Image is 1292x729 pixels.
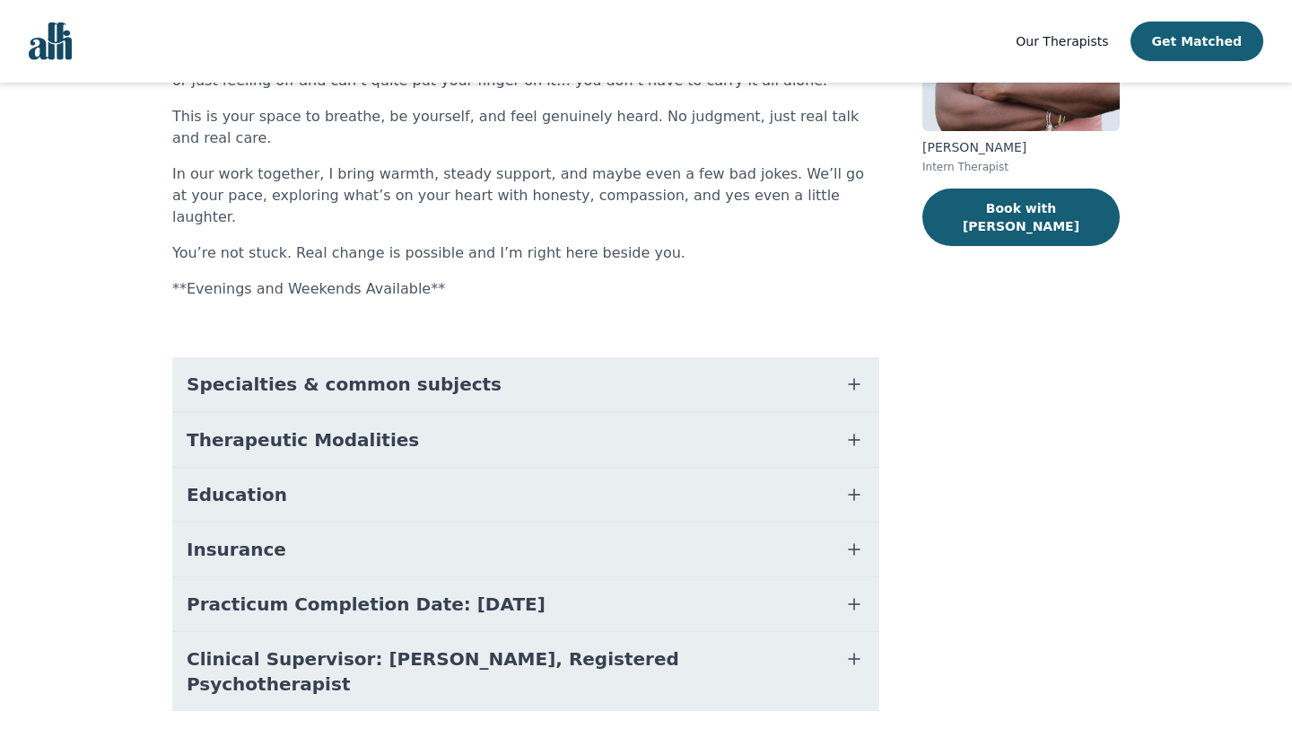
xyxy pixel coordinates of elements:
[187,372,502,397] span: Specialties & common subjects
[29,22,72,60] img: alli logo
[187,646,822,697] span: Clinical Supervisor: [PERSON_NAME], Registered Psychotherapist
[172,413,879,467] button: Therapeutic Modalities
[1016,31,1108,52] a: Our Therapists
[172,468,879,522] button: Education
[172,577,879,631] button: Practicum Completion Date: [DATE]
[172,278,879,300] p: **Evenings and Weekends Available**
[922,138,1120,156] p: [PERSON_NAME]
[1016,34,1108,48] span: Our Therapists
[1130,22,1263,61] button: Get Matched
[172,163,879,228] p: In our work together, I bring warmth, steady support, and maybe even a few bad jokes. We’ll go at...
[187,592,546,617] span: Practicum Completion Date: [DATE]
[172,632,879,711] button: Clinical Supervisor: [PERSON_NAME], Registered Psychotherapist
[187,482,287,507] span: Education
[172,242,879,264] p: You’re not stuck. Real change is possible and I’m right here beside you.
[172,357,879,411] button: Specialties & common subjects
[172,106,879,149] p: This is your space to breathe, be yourself, and feel genuinely heard. No judgment, just real talk...
[187,537,286,562] span: Insurance
[172,523,879,576] button: Insurance
[922,160,1120,174] p: Intern Therapist
[187,427,419,452] span: Therapeutic Modalities
[922,189,1120,246] button: Book with [PERSON_NAME]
